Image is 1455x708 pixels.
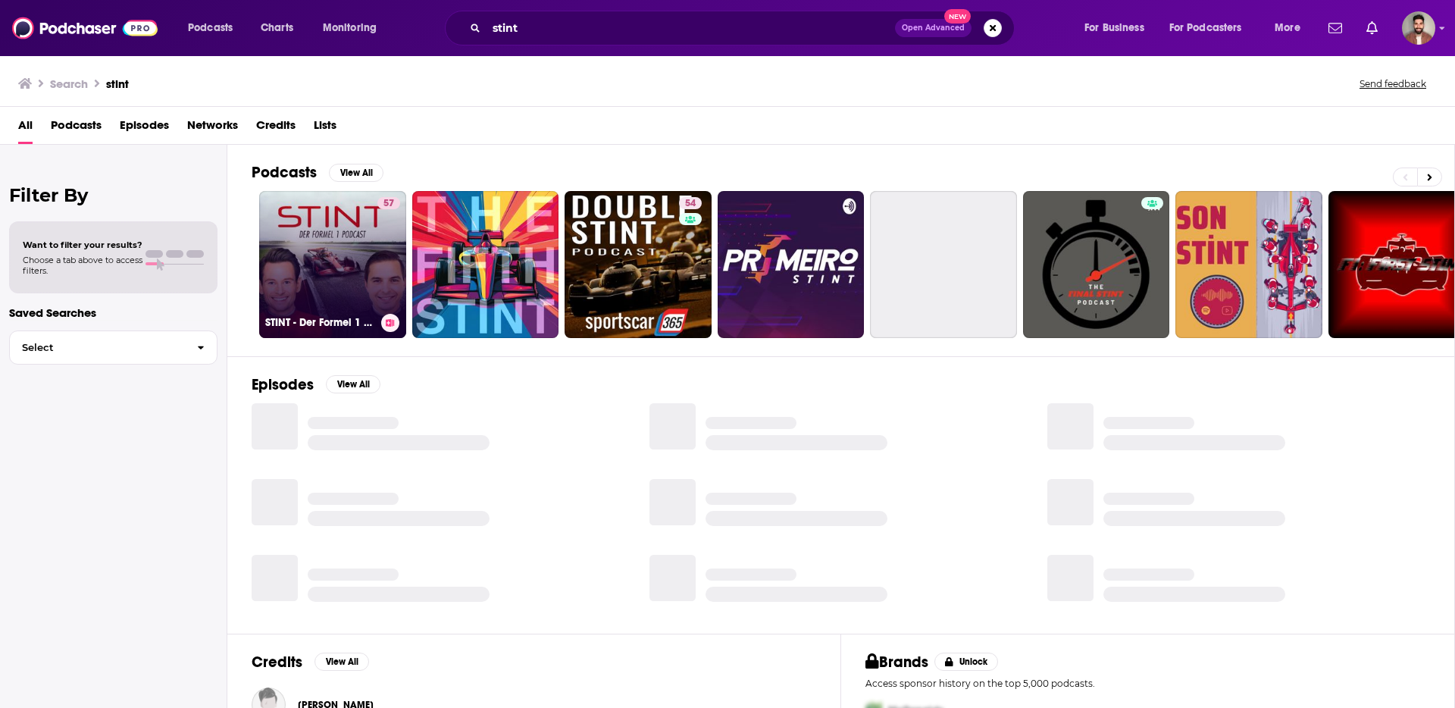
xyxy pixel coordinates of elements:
[252,653,302,672] h2: Credits
[252,163,317,182] h2: Podcasts
[12,14,158,42] img: Podchaser - Follow, Share and Rate Podcasts
[314,653,369,671] button: View All
[256,113,296,144] a: Credits
[1275,17,1300,39] span: More
[329,164,383,182] button: View All
[487,16,895,40] input: Search podcasts, credits, & more...
[565,191,712,338] a: 54
[1169,17,1242,39] span: For Podcasters
[9,331,217,365] button: Select
[685,196,696,211] span: 54
[944,9,972,23] span: New
[252,375,314,394] h2: Episodes
[865,653,928,672] h2: Brands
[10,343,185,352] span: Select
[679,197,702,209] a: 54
[1360,15,1384,41] a: Show notifications dropdown
[252,375,380,394] a: EpisodesView All
[23,240,142,250] span: Want to filter your results?
[1074,16,1163,40] button: open menu
[251,16,302,40] a: Charts
[1084,17,1144,39] span: For Business
[314,113,336,144] a: Lists
[1402,11,1435,45] img: User Profile
[1402,11,1435,45] span: Logged in as calmonaghan
[177,16,252,40] button: open menu
[895,19,972,37] button: Open AdvancedNew
[188,17,233,39] span: Podcasts
[259,191,406,338] a: 57STINT - Der Formel 1 Podcast
[187,113,238,144] a: Networks
[18,113,33,144] a: All
[265,316,375,329] h3: STINT - Der Formel 1 Podcast
[383,196,394,211] span: 57
[1322,15,1348,41] a: Show notifications dropdown
[377,197,400,209] a: 57
[312,16,396,40] button: open menu
[23,255,142,276] span: Choose a tab above to access filters.
[934,653,999,671] button: Unlock
[9,305,217,320] p: Saved Searches
[326,375,380,393] button: View All
[459,11,1029,45] div: Search podcasts, credits, & more...
[865,678,1430,689] p: Access sponsor history on the top 5,000 podcasts.
[1402,11,1435,45] button: Show profile menu
[252,653,369,672] a: CreditsView All
[902,24,965,32] span: Open Advanced
[120,113,169,144] a: Episodes
[261,17,293,39] span: Charts
[51,113,102,144] a: Podcasts
[1159,16,1264,40] button: open menu
[1355,77,1431,90] button: Send feedback
[1264,16,1319,40] button: open menu
[252,163,383,182] a: PodcastsView All
[323,17,377,39] span: Monitoring
[9,184,217,206] h2: Filter By
[50,77,88,91] h3: Search
[106,77,129,91] h3: stint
